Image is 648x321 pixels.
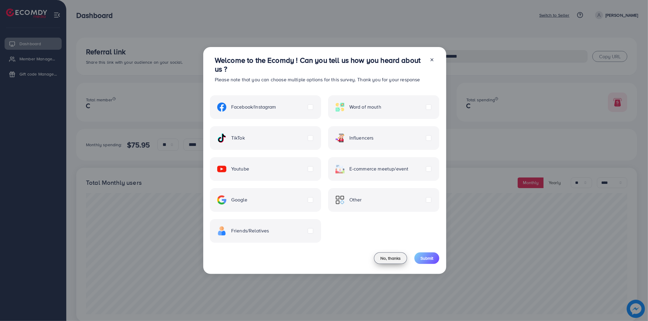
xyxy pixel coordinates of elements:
img: ic-word-of-mouth.a439123d.svg [335,103,345,112]
span: No, thanks [380,255,401,261]
span: Submit [420,255,433,261]
button: Submit [414,252,439,264]
img: ic-freind.8e9a9d08.svg [217,226,226,235]
span: Friends/Relatives [231,227,269,234]
img: ic-tiktok.4b20a09a.svg [217,133,226,143]
img: ic-ecommerce.d1fa3848.svg [335,164,345,174]
span: Google [231,196,247,203]
span: Youtube [231,165,249,172]
p: Please note that you can choose multiple options for this survey. Thank you for your response [215,76,425,83]
img: ic-youtube.715a0ca2.svg [217,164,226,174]
h3: Welcome to the Ecomdy ! Can you tell us how you heard about us ? [215,56,425,73]
img: ic-other.99c3e012.svg [335,195,345,204]
span: TikTok [231,134,245,141]
span: Word of mouth [349,103,381,110]
img: ic-influencers.a620ad43.svg [335,133,345,143]
span: Other [349,196,362,203]
span: E-commerce meetup/event [349,165,409,172]
button: No, thanks [374,252,407,264]
span: Facebook/Instagram [231,103,276,110]
img: ic-facebook.134605ef.svg [217,103,226,112]
span: Influencers [349,134,374,141]
img: ic-google.5bdd9b68.svg [217,195,226,204]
